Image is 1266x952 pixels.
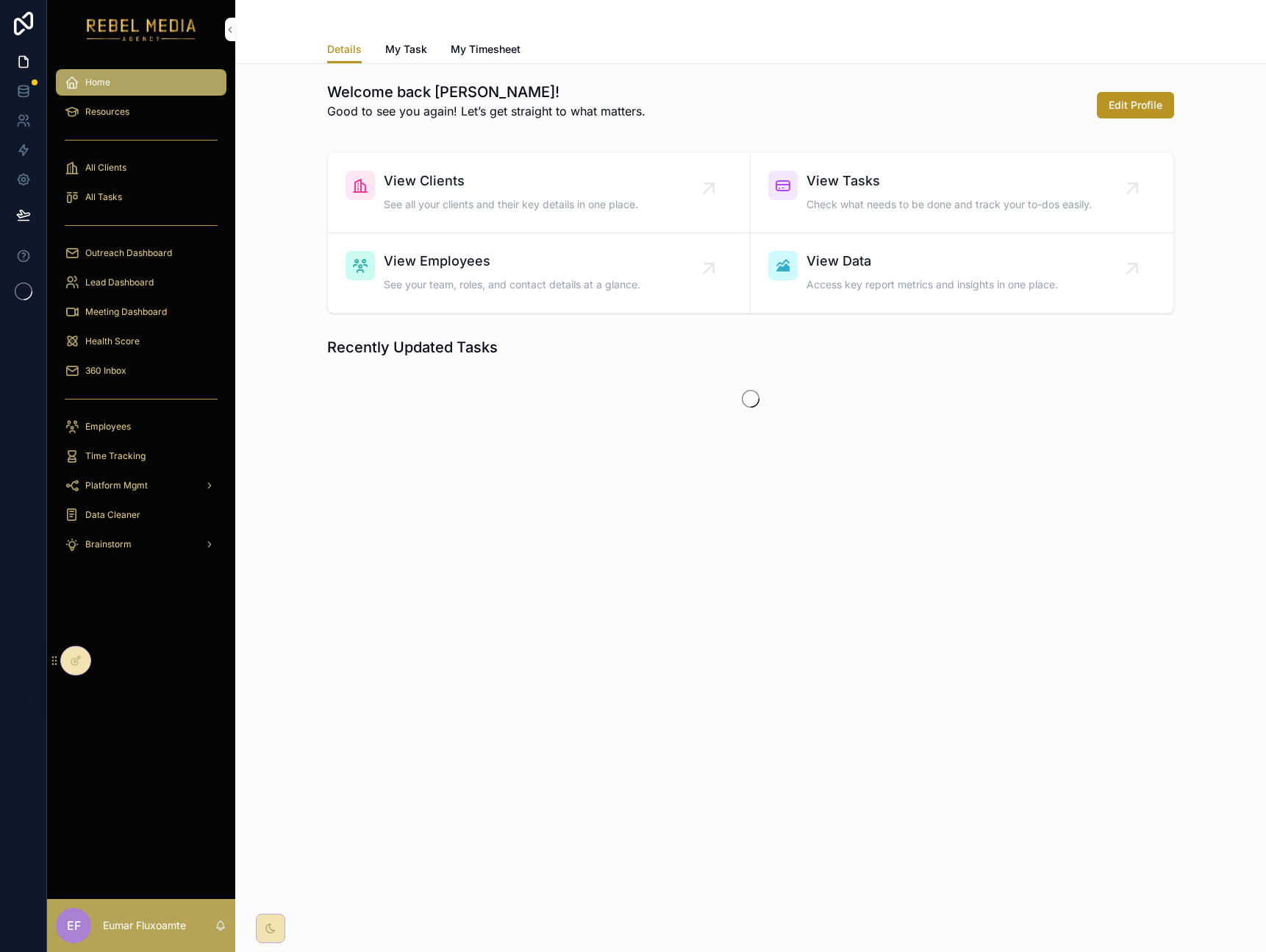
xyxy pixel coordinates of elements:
p: Good to see you again! Let’s get straight to what matters. [327,102,645,120]
a: Home [56,69,226,96]
a: Brainstorm [56,531,226,558]
span: View Employees [384,251,640,271]
span: View Tasks [807,171,1092,191]
span: 360 Inbox [85,365,126,377]
span: View Data [807,251,1058,271]
span: Edit Profile [1109,98,1162,113]
span: EF [67,917,81,934]
span: All Clients [85,162,126,174]
a: Employees [56,413,226,440]
span: My Task [385,42,427,57]
img: App logo [87,18,196,41]
a: Data Cleaner [56,502,226,528]
span: View Clients [384,171,638,191]
h1: Welcome back [PERSON_NAME]! [327,82,645,102]
span: Meeting Dashboard [85,306,167,318]
span: Data Cleaner [85,509,140,521]
a: Outreach Dashboard [56,240,226,266]
span: Employees [85,421,131,433]
button: Edit Profile [1097,92,1174,118]
span: All Tasks [85,191,122,203]
span: My Timesheet [451,42,521,57]
a: Resources [56,99,226,125]
span: Outreach Dashboard [85,247,172,259]
span: Home [85,77,110,88]
span: Health Score [85,335,140,347]
h1: Recently Updated Tasks [327,337,498,358]
span: Resources [85,106,129,118]
span: Time Tracking [85,450,146,462]
a: Time Tracking [56,443,226,469]
a: My Timesheet [451,36,521,65]
span: Brainstorm [85,539,132,550]
span: See your team, roles, and contact details at a glance. [384,277,640,292]
a: View EmployeesSee your team, roles, and contact details at a glance. [328,233,751,313]
p: Eumar Fluxoamte [103,918,186,933]
span: Platform Mgmt [85,480,148,491]
a: Health Score [56,328,226,355]
a: View TasksCheck what needs to be done and track your to-dos easily. [751,153,1173,233]
a: All Clients [56,154,226,181]
a: Lead Dashboard [56,269,226,296]
span: Check what needs to be done and track your to-dos easily. [807,197,1092,212]
span: Access key report metrics and insights in one place. [807,277,1058,292]
a: View ClientsSee all your clients and their key details in one place. [328,153,751,233]
span: See all your clients and their key details in one place. [384,197,638,212]
a: 360 Inbox [56,358,226,384]
span: Details [327,42,362,57]
div: scrollable content [47,59,235,577]
a: Platform Mgmt [56,472,226,499]
a: My Task [385,36,427,65]
a: Meeting Dashboard [56,299,226,325]
a: All Tasks [56,184,226,210]
a: View DataAccess key report metrics and insights in one place. [751,233,1173,313]
span: Lead Dashboard [85,277,154,288]
a: Details [327,36,362,64]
